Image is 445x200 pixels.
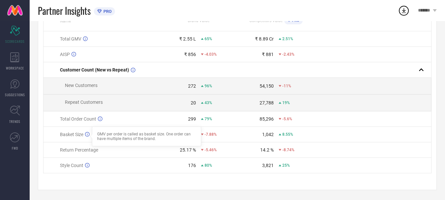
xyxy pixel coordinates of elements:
span: Return Percentage [60,147,98,153]
span: FWD [12,146,18,151]
span: -11% [282,84,291,88]
div: 3,821 [262,163,274,168]
span: SUGGESTIONS [5,92,25,97]
div: 54,150 [260,83,274,89]
span: Basket Size [60,132,83,137]
span: -2.43% [282,52,294,57]
span: Name [60,19,71,23]
span: 65% [205,37,212,41]
span: AISP [60,52,70,57]
div: 1,042 [262,132,274,137]
div: 272 [188,83,196,89]
span: 25% [282,163,290,168]
div: 27,788 [260,100,274,105]
div: Open download list [398,5,410,16]
span: -5.6% [282,117,292,121]
span: 2.51% [282,37,293,41]
span: 19% [282,100,290,105]
span: WORKSPACE [6,66,24,71]
div: ₹ 881 [262,52,274,57]
span: TRENDS [9,119,20,124]
span: New Customers [65,83,97,88]
span: 79% [205,117,212,121]
div: ₹ 8.89 Cr [255,36,274,42]
span: -8.74% [282,148,294,152]
span: 8.55% [282,132,293,137]
span: -7.88% [205,132,217,137]
span: Total GMV [60,36,81,42]
span: -4.03% [205,52,217,57]
span: Style Count [60,163,83,168]
span: 96% [205,84,212,88]
div: GMV per order is called as basket size. One order can have multiple items of the brand. [97,132,196,141]
div: 25.17 % [180,147,196,153]
span: 43% [205,100,212,105]
div: 176 [188,163,196,168]
span: Repeat Customers [65,100,103,105]
div: 14.2 % [260,147,274,153]
span: Total Order Count [60,116,96,122]
span: PRO [102,9,112,14]
span: Partner Insights [38,4,91,17]
div: 299 [188,116,196,122]
div: ₹ 2.55 L [179,36,196,42]
span: 80% [205,163,212,168]
div: 85,296 [260,116,274,122]
span: Customer Count (New vs Repeat) [60,67,129,72]
div: 20 [191,100,196,105]
span: SCORECARDS [5,39,25,44]
div: ₹ 856 [184,52,196,57]
span: -5.46% [205,148,217,152]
